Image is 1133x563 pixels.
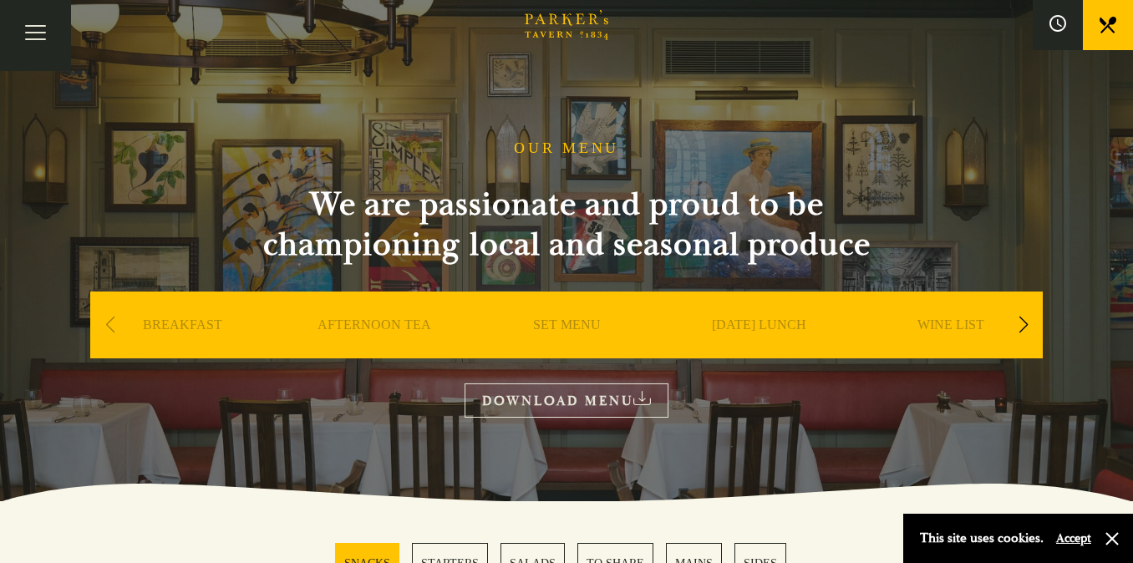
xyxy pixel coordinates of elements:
a: BREAKFAST [143,317,222,383]
button: Close and accept [1104,530,1120,547]
button: Accept [1056,530,1091,546]
a: AFTERNOON TEA [318,317,431,383]
a: SET MENU [533,317,601,383]
a: DOWNLOAD MENU [465,383,668,418]
div: 1 / 9 [90,292,274,408]
a: [DATE] LUNCH [712,317,806,383]
a: WINE LIST [917,317,984,383]
h1: OUR MENU [514,139,619,158]
p: This site uses cookies. [920,526,1044,550]
div: 4 / 9 [667,292,851,408]
h2: We are passionate and proud to be championing local and seasonal produce [232,185,901,265]
div: Previous slide [99,307,121,343]
div: 3 / 9 [475,292,658,408]
div: 5 / 9 [859,292,1043,408]
div: Next slide [1012,307,1034,343]
div: 2 / 9 [282,292,466,408]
